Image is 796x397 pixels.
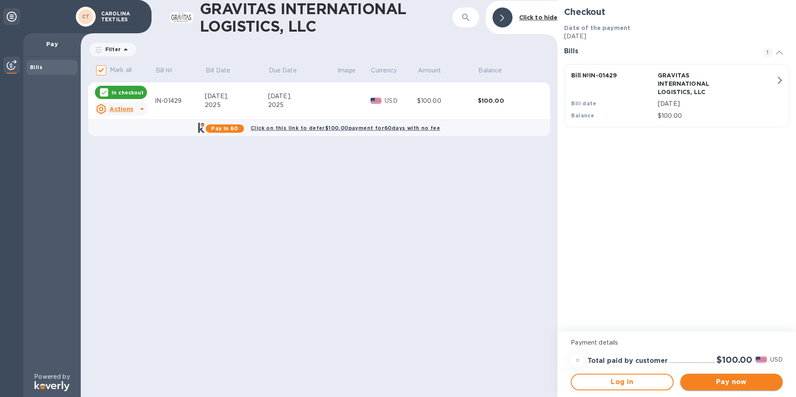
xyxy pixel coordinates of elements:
p: Filter [102,46,121,53]
div: 2025 [205,101,268,109]
h3: Bills [564,47,753,55]
h2: Checkout [564,7,789,17]
p: Mark all [110,66,132,74]
p: Bill № [156,66,173,75]
span: Amount [418,66,452,75]
p: CAROLINA TEXTILES [101,11,143,22]
p: Image [338,66,356,75]
span: Pay now [687,377,776,387]
p: $100.00 [658,112,776,120]
p: Bill № IN-01429 [571,71,654,79]
b: Date of the payment [564,25,630,31]
p: In checkout [112,89,144,96]
h2: $100.00 [716,355,752,365]
span: Bill Date [206,66,241,75]
p: Currency [371,66,397,75]
p: [DATE] [658,99,776,108]
span: Due Date [269,66,308,75]
div: [DATE], [268,92,337,101]
p: Payment details [571,338,783,347]
b: Bill date [571,100,596,107]
p: Due Date [269,66,297,75]
h3: Total paid by customer [587,357,668,365]
b: CT [82,13,90,20]
b: Click on this link to defer $100.00 payment for 60 days with no fee [251,125,440,131]
img: USD [371,98,382,104]
span: Log in [578,377,666,387]
span: 1 [763,47,773,57]
div: IN-01429 [155,97,205,105]
div: $100.00 [478,97,539,105]
button: Bill №IN-01429GRAVITAS INTERNATIONAL LOGISTICS, LLCBill date[DATE]Balance$100.00 [564,64,789,127]
b: Bills [30,64,42,70]
button: Log in [571,374,673,390]
p: GRAVITAS INTERNATIONAL LOGISTICS, LLC [658,71,741,96]
img: Logo [35,381,70,391]
p: USD [770,355,783,364]
p: Powered by [34,372,70,381]
div: [DATE], [205,92,268,101]
button: Pay now [680,374,783,390]
span: Bill № [156,66,184,75]
p: Amount [418,66,441,75]
b: Pay in 60 [211,125,238,132]
p: USD [385,97,417,105]
p: [DATE] [564,32,789,41]
div: $100.00 [417,97,478,105]
b: Balance [571,112,594,119]
u: Actions [109,106,133,112]
p: Balance [478,66,502,75]
p: Bill Date [206,66,230,75]
p: Pay [30,40,74,48]
b: Click to hide [519,14,558,21]
div: = [571,354,584,367]
span: Balance [478,66,512,75]
img: USD [756,357,767,362]
div: 2025 [268,101,337,109]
